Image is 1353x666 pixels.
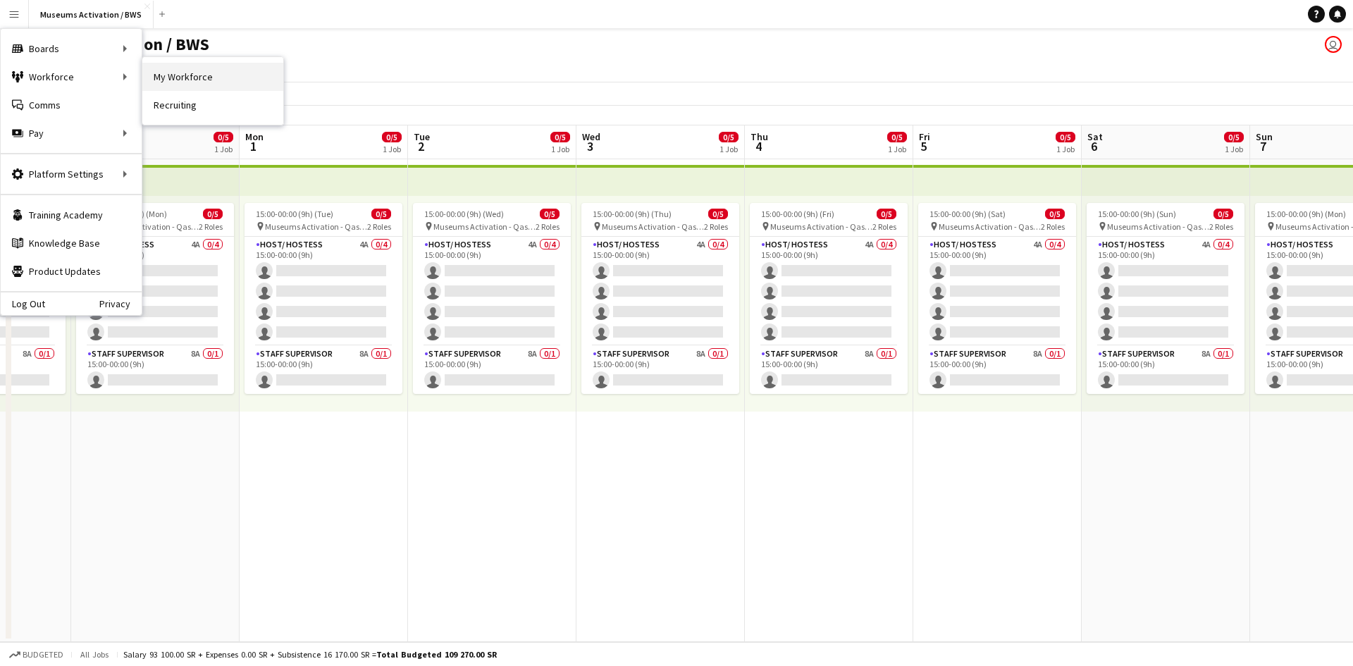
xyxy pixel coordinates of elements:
[1,298,45,309] a: Log Out
[1056,132,1075,142] span: 0/5
[382,132,402,142] span: 0/5
[1087,130,1103,143] span: Sat
[99,298,142,309] a: Privacy
[413,203,571,394] app-job-card: 15:00-00:00 (9h) (Wed)0/5 Museums Activation - Qassim2 RolesHost/ Hostess4A0/415:00-00:00 (9h) St...
[142,91,283,119] a: Recruiting
[1,160,142,188] div: Platform Settings
[918,203,1076,394] app-job-card: 15:00-00:00 (9h) (Sat)0/5 Museums Activation - Qassim2 RolesHost/ Hostess4A0/415:00-00:00 (9h) St...
[245,203,402,394] app-job-card: 15:00-00:00 (9h) (Tue)0/5 Museums Activation - Qassim2 RolesHost/ Hostess4A0/415:00-00:00 (9h) St...
[1213,209,1233,219] span: 0/5
[414,130,430,143] span: Tue
[929,209,1006,219] span: 15:00-00:00 (9h) (Sat)
[750,203,908,394] app-job-card: 15:00-00:00 (9h) (Fri)0/5 Museums Activation - Qassim2 RolesHost/ Hostess4A0/415:00-00:00 (9h) St...
[918,346,1076,394] app-card-role: Staff Supervisor8A0/115:00-00:00 (9h)
[540,209,560,219] span: 0/5
[761,209,834,219] span: 15:00-00:00 (9h) (Fri)
[1,35,142,63] div: Boards
[29,1,154,28] button: Museums Activation / BWS
[877,209,896,219] span: 0/5
[581,346,739,394] app-card-role: Staff Supervisor8A0/115:00-00:00 (9h)
[76,346,234,394] app-card-role: Staff Supervisor8A0/115:00-00:00 (9h)
[602,221,704,232] span: Museums Activation - Qassim
[23,650,63,660] span: Budgeted
[708,209,728,219] span: 0/5
[245,346,402,394] app-card-role: Staff Supervisor8A0/115:00-00:00 (9h)
[1041,221,1065,232] span: 2 Roles
[704,221,728,232] span: 2 Roles
[1254,138,1273,154] span: 7
[76,237,234,346] app-card-role: Host/ Hostess4A0/415:00-00:00 (9h)
[919,130,930,143] span: Fri
[748,138,768,154] span: 4
[413,346,571,394] app-card-role: Staff Supervisor8A0/115:00-00:00 (9h)
[245,130,264,143] span: Mon
[78,649,111,660] span: All jobs
[371,209,391,219] span: 0/5
[1087,346,1244,394] app-card-role: Staff Supervisor8A0/115:00-00:00 (9h)
[1045,209,1065,219] span: 0/5
[424,209,504,219] span: 15:00-00:00 (9h) (Wed)
[581,237,739,346] app-card-role: Host/ Hostess4A0/415:00-00:00 (9h)
[433,221,536,232] span: Museums Activation - Qassim
[1098,209,1176,219] span: 15:00-00:00 (9h) (Sun)
[750,130,768,143] span: Thu
[1087,237,1244,346] app-card-role: Host/ Hostess4A0/415:00-00:00 (9h)
[214,144,233,154] div: 1 Job
[582,130,600,143] span: Wed
[872,221,896,232] span: 2 Roles
[1107,221,1209,232] span: Museums Activation - Qassim
[142,63,283,91] a: My Workforce
[1087,203,1244,394] app-job-card: 15:00-00:00 (9h) (Sun)0/5 Museums Activation - Qassim2 RolesHost/ Hostess4A0/415:00-00:00 (9h) St...
[580,138,600,154] span: 3
[593,209,672,219] span: 15:00-00:00 (9h) (Thu)
[1256,130,1273,143] span: Sun
[7,647,66,662] button: Budgeted
[581,203,739,394] app-job-card: 15:00-00:00 (9h) (Thu)0/5 Museums Activation - Qassim2 RolesHost/ Hostess4A0/415:00-00:00 (9h) St...
[1,119,142,147] div: Pay
[750,237,908,346] app-card-role: Host/ Hostess4A0/415:00-00:00 (9h)
[76,203,234,394] app-job-card: 15:00-00:00 (9h) (Mon)0/5 Museums Activation - Qassim2 RolesHost/ Hostess4A0/415:00-00:00 (9h) St...
[383,144,401,154] div: 1 Job
[888,144,906,154] div: 1 Job
[1209,221,1233,232] span: 2 Roles
[770,221,872,232] span: Museums Activation - Qassim
[412,138,430,154] span: 2
[1085,138,1103,154] span: 6
[1225,144,1243,154] div: 1 Job
[256,209,333,219] span: 15:00-00:00 (9h) (Tue)
[243,138,264,154] span: 1
[1056,144,1075,154] div: 1 Job
[214,132,233,142] span: 0/5
[918,237,1076,346] app-card-role: Host/ Hostess4A0/415:00-00:00 (9h)
[199,221,223,232] span: 2 Roles
[551,144,569,154] div: 1 Job
[376,649,497,660] span: Total Budgeted 109 270.00 SR
[719,144,738,154] div: 1 Job
[97,221,199,232] span: Museums Activation - Qassim
[245,237,402,346] app-card-role: Host/ Hostess4A0/415:00-00:00 (9h)
[550,132,570,142] span: 0/5
[413,237,571,346] app-card-role: Host/ Hostess4A0/415:00-00:00 (9h)
[1,91,142,119] a: Comms
[123,649,497,660] div: Salary 93 100.00 SR + Expenses 0.00 SR + Subsistence 16 170.00 SR =
[1,201,142,229] a: Training Academy
[939,221,1041,232] span: Museums Activation - Qassim
[887,132,907,142] span: 0/5
[367,221,391,232] span: 2 Roles
[536,221,560,232] span: 2 Roles
[203,209,223,219] span: 0/5
[1325,36,1342,53] app-user-avatar: Salman AlQurni
[1,229,142,257] a: Knowledge Base
[1,63,142,91] div: Workforce
[1266,209,1346,219] span: 15:00-00:00 (9h) (Mon)
[719,132,739,142] span: 0/5
[750,346,908,394] app-card-role: Staff Supervisor8A0/115:00-00:00 (9h)
[265,221,367,232] span: Museums Activation - Qassim
[1224,132,1244,142] span: 0/5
